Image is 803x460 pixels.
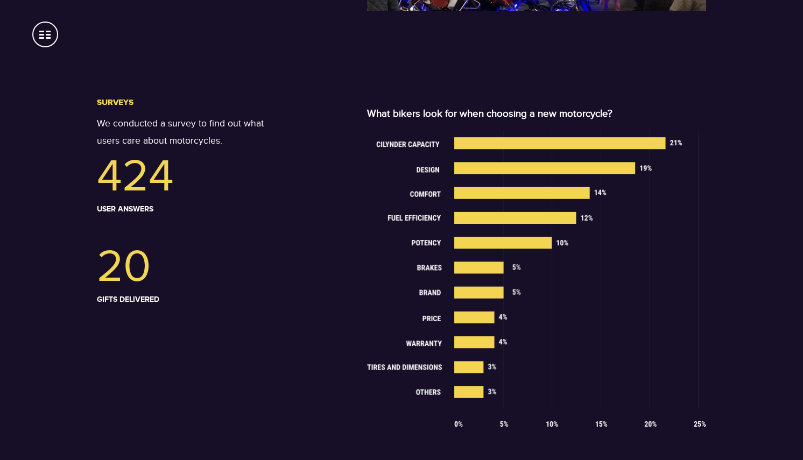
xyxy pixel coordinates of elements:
[367,130,706,428] img: somosmoto-survey
[97,97,286,108] h3: Surveys
[97,240,286,294] span: 20
[97,204,153,214] span: User answers
[97,115,286,150] p: We conducted a survey to find out what users care about motorcycles.
[97,295,159,304] span: Gifts delivered
[367,108,706,119] h3: What bikers look for when choosing a new motorcycle?
[97,150,286,203] span: 424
